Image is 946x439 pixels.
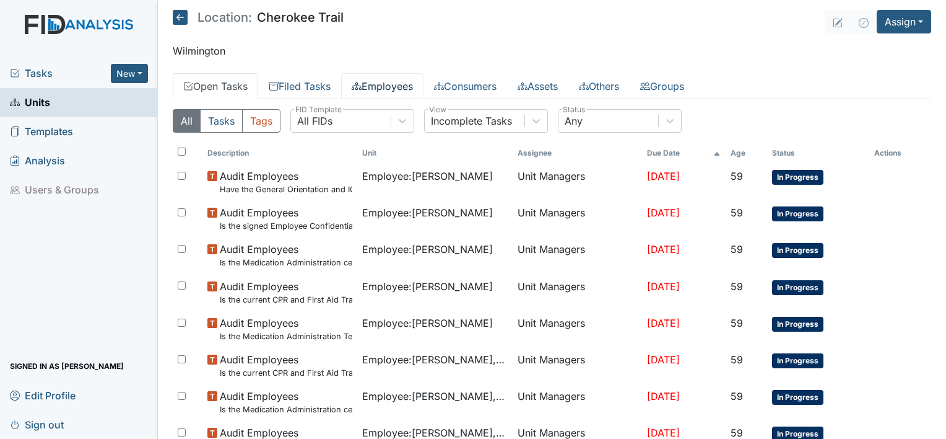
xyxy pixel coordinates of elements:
[10,357,124,376] span: Signed in as [PERSON_NAME]
[220,184,352,195] small: Have the General Orientation and ICF Orientation forms been completed?
[362,389,507,404] span: Employee : [PERSON_NAME], Shmara
[513,200,642,237] td: Unit Managers
[220,169,352,195] span: Audit Employees Have the General Orientation and ICF Orientation forms been completed?
[242,109,280,133] button: Tags
[10,386,76,405] span: Edit Profile
[220,367,352,379] small: Is the current CPR and First Aid Training Certificate found in the file(2 years)?
[513,237,642,273] td: Unit Managers
[869,143,931,164] th: Actions
[513,311,642,347] td: Unit Managers
[767,143,869,164] th: Toggle SortBy
[220,330,352,342] small: Is the Medication Administration Test and 2 observation checklist (hire after 10/07) found in the...
[772,317,823,332] span: In Progress
[647,317,680,329] span: [DATE]
[362,242,493,257] span: Employee : [PERSON_NAME]
[772,243,823,258] span: In Progress
[10,122,73,141] span: Templates
[647,170,680,182] span: [DATE]
[731,280,743,293] span: 59
[362,205,493,220] span: Employee : [PERSON_NAME]
[362,279,493,294] span: Employee : [PERSON_NAME]
[341,73,423,99] a: Employees
[220,294,352,306] small: Is the current CPR and First Aid Training Certificate found in the file(2 years)?
[173,73,258,99] a: Open Tasks
[111,64,148,83] button: New
[731,170,743,182] span: 59
[731,243,743,255] span: 59
[565,113,583,128] div: Any
[513,347,642,384] td: Unit Managers
[202,143,357,164] th: Toggle SortBy
[731,427,743,439] span: 59
[513,384,642,420] td: Unit Managers
[362,352,507,367] span: Employee : [PERSON_NAME], [PERSON_NAME]
[647,353,680,366] span: [DATE]
[220,242,352,268] span: Audit Employees Is the Medication Administration certificate found in the file?
[731,206,743,219] span: 59
[513,143,642,164] th: Assignee
[10,66,111,81] a: Tasks
[220,279,352,306] span: Audit Employees Is the current CPR and First Aid Training Certificate found in the file(2 years)?
[357,143,512,164] th: Toggle SortBy
[362,316,493,330] span: Employee : [PERSON_NAME]
[642,143,726,164] th: Toggle SortBy
[731,317,743,329] span: 59
[10,415,64,434] span: Sign out
[772,206,823,221] span: In Progress
[772,280,823,295] span: In Progress
[173,109,201,133] button: All
[431,113,512,128] div: Incomplete Tasks
[220,404,352,415] small: Is the Medication Administration certificate found in the file?
[220,316,352,342] span: Audit Employees Is the Medication Administration Test and 2 observation checklist (hire after 10/...
[568,73,630,99] a: Others
[507,73,568,99] a: Assets
[173,10,344,25] h5: Cherokee Trail
[647,427,680,439] span: [DATE]
[220,220,352,232] small: Is the signed Employee Confidentiality Agreement in the file (HIPPA)?
[877,10,931,33] button: Assign
[197,11,252,24] span: Location:
[220,205,352,232] span: Audit Employees Is the signed Employee Confidentiality Agreement in the file (HIPPA)?
[726,143,767,164] th: Toggle SortBy
[10,151,65,171] span: Analysis
[178,148,186,156] input: Toggle All Rows Selected
[772,170,823,185] span: In Progress
[258,73,341,99] a: Filed Tasks
[772,353,823,368] span: In Progress
[630,73,695,99] a: Groups
[731,353,743,366] span: 59
[220,389,352,415] span: Audit Employees Is the Medication Administration certificate found in the file?
[647,206,680,219] span: [DATE]
[647,243,680,255] span: [DATE]
[647,280,680,293] span: [DATE]
[297,113,332,128] div: All FIDs
[513,274,642,311] td: Unit Managers
[173,43,931,58] p: Wilmington
[362,169,493,184] span: Employee : [PERSON_NAME]
[731,390,743,402] span: 59
[772,390,823,405] span: In Progress
[423,73,507,99] a: Consumers
[10,93,50,112] span: Units
[173,109,280,133] div: Type filter
[220,257,352,268] small: Is the Medication Administration certificate found in the file?
[513,164,642,200] td: Unit Managers
[647,390,680,402] span: [DATE]
[200,109,243,133] button: Tasks
[220,352,352,379] span: Audit Employees Is the current CPR and First Aid Training Certificate found in the file(2 years)?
